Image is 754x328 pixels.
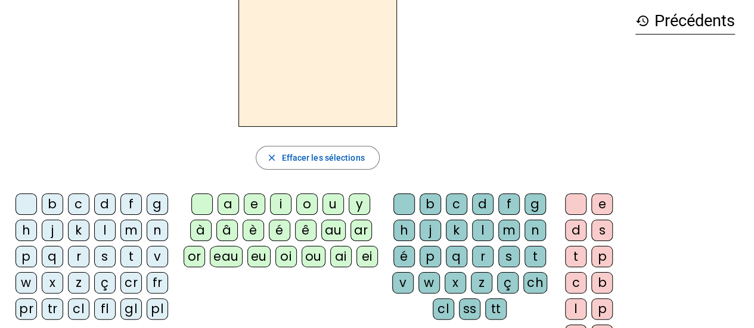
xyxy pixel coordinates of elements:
[420,220,441,241] div: j
[184,246,205,267] div: or
[322,193,344,215] div: u
[270,193,291,215] div: i
[68,272,89,293] div: z
[498,220,520,241] div: m
[147,272,168,293] div: fr
[15,298,37,320] div: pr
[591,193,613,215] div: e
[266,152,277,163] mat-icon: close
[392,272,414,293] div: v
[565,272,587,293] div: c
[525,193,546,215] div: g
[68,298,89,320] div: cl
[190,220,212,241] div: à
[15,246,37,267] div: p
[393,220,415,241] div: h
[420,246,441,267] div: p
[216,220,238,241] div: â
[485,298,507,320] div: tt
[433,298,454,320] div: cl
[349,193,370,215] div: y
[94,272,116,293] div: ç
[120,298,142,320] div: gl
[525,220,546,241] div: n
[472,220,494,241] div: l
[295,220,317,241] div: ê
[68,246,89,267] div: r
[15,272,37,293] div: w
[565,246,587,267] div: t
[42,193,63,215] div: b
[445,272,466,293] div: x
[446,246,467,267] div: q
[275,246,297,267] div: oi
[120,246,142,267] div: t
[459,298,480,320] div: ss
[243,220,264,241] div: è
[120,272,142,293] div: cr
[42,298,63,320] div: tr
[472,246,494,267] div: r
[418,272,440,293] div: w
[591,272,613,293] div: b
[42,246,63,267] div: q
[471,272,492,293] div: z
[565,220,587,241] div: d
[210,246,243,267] div: eau
[147,220,168,241] div: n
[244,193,265,215] div: e
[147,193,168,215] div: g
[247,246,271,267] div: eu
[147,298,168,320] div: pl
[525,246,546,267] div: t
[15,220,37,241] div: h
[94,246,116,267] div: s
[591,246,613,267] div: p
[393,246,415,267] div: é
[120,193,142,215] div: f
[635,8,735,35] h3: Précédents
[321,220,346,241] div: au
[446,193,467,215] div: c
[635,14,650,28] mat-icon: history
[296,193,318,215] div: o
[94,298,116,320] div: fl
[218,193,239,215] div: a
[420,193,441,215] div: b
[565,298,587,320] div: l
[498,246,520,267] div: s
[523,272,547,293] div: ch
[446,220,467,241] div: k
[330,246,352,267] div: ai
[302,246,325,267] div: ou
[42,272,63,293] div: x
[591,220,613,241] div: s
[256,146,379,170] button: Effacer les sélections
[42,220,63,241] div: j
[94,193,116,215] div: d
[281,151,364,165] span: Effacer les sélections
[120,220,142,241] div: m
[147,246,168,267] div: v
[472,193,494,215] div: d
[94,220,116,241] div: l
[497,272,519,293] div: ç
[591,298,613,320] div: p
[350,220,372,241] div: ar
[498,193,520,215] div: f
[269,220,290,241] div: é
[68,193,89,215] div: c
[68,220,89,241] div: k
[356,246,378,267] div: ei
